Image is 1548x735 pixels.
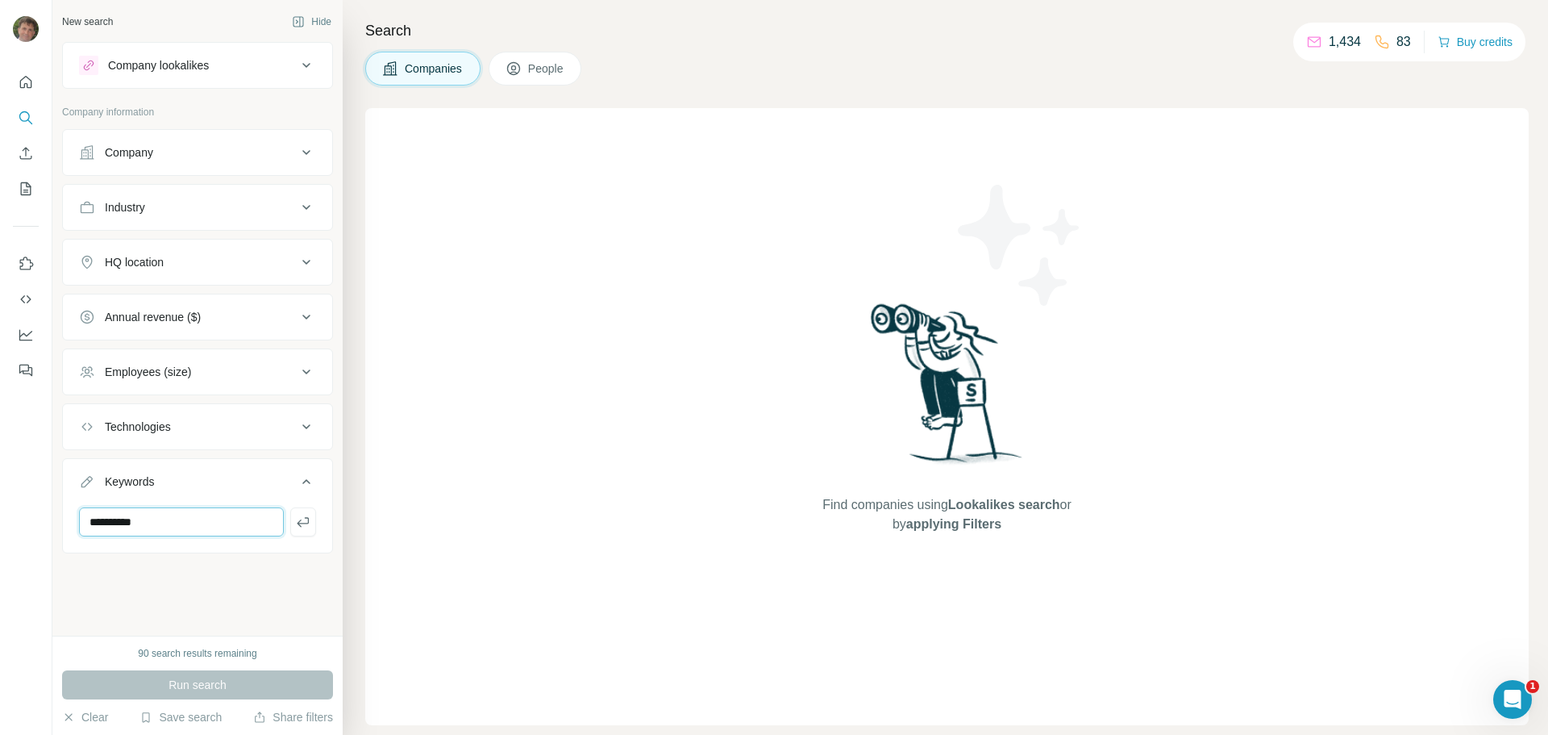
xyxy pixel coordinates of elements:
[62,709,108,725] button: Clear
[1396,32,1411,52] p: 83
[13,139,39,168] button: Enrich CSV
[13,174,39,203] button: My lists
[281,10,343,34] button: Hide
[63,462,332,507] button: Keywords
[13,320,39,349] button: Dashboard
[13,16,39,42] img: Avatar
[863,299,1031,479] img: Surfe Illustration - Woman searching with binoculars
[818,495,1076,534] span: Find companies using or by
[62,105,333,119] p: Company information
[105,364,191,380] div: Employees (size)
[63,188,332,227] button: Industry
[63,133,332,172] button: Company
[1438,31,1513,53] button: Buy credits
[13,68,39,97] button: Quick start
[63,298,332,336] button: Annual revenue ($)
[405,61,464,77] span: Companies
[1329,32,1361,52] p: 1,434
[105,144,153,161] div: Company
[906,517,1001,531] span: applying Filters
[13,356,39,385] button: Feedback
[105,474,154,490] div: Keywords
[947,173,1092,318] img: Surfe Illustration - Stars
[105,419,171,435] div: Technologies
[365,19,1529,42] h4: Search
[105,309,201,325] div: Annual revenue ($)
[528,61,565,77] span: People
[63,243,332,282] button: HQ location
[1493,680,1532,719] iframe: Intercom live chat
[105,254,164,270] div: HQ location
[63,353,332,391] button: Employees (size)
[62,15,113,29] div: New search
[63,407,332,446] button: Technologies
[253,709,333,725] button: Share filters
[139,709,222,725] button: Save search
[948,498,1060,512] span: Lookalikes search
[63,46,332,85] button: Company lookalikes
[13,249,39,278] button: Use Surfe on LinkedIn
[13,103,39,132] button: Search
[138,646,256,661] div: 90 search results remaining
[108,57,209,73] div: Company lookalikes
[1526,680,1539,693] span: 1
[13,285,39,314] button: Use Surfe API
[105,199,145,215] div: Industry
